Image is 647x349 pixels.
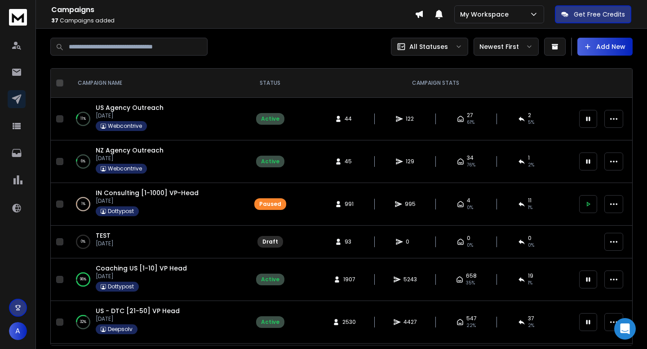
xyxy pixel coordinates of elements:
span: 76 % [467,161,475,169]
span: 0 [467,235,470,242]
button: Newest First [474,38,539,56]
td: 0%TEST[DATE] [67,226,243,258]
span: 995 [405,201,416,208]
div: Draft [262,238,278,245]
div: Open Intercom Messenger [614,318,636,340]
span: 93 [345,238,354,245]
div: Paused [259,201,281,208]
p: 32 % [80,318,86,327]
span: 129 [406,158,415,165]
div: Active [261,115,279,122]
h1: Campaigns [51,4,415,15]
p: Deepsolv [108,326,133,333]
p: Dottypost [108,208,134,215]
span: 991 [345,201,354,208]
p: 6 % [81,157,85,166]
span: 4427 [403,318,417,326]
a: Coaching US [1-10] VP Head [96,264,187,273]
span: 19 [528,272,533,279]
th: CAMPAIGN NAME [67,69,243,98]
span: 37 [51,17,58,24]
a: TEST [96,231,111,240]
div: Active [261,276,279,283]
span: 547 [466,315,477,322]
p: Get Free Credits [574,10,625,19]
a: US - DTC [21-50] VP Head [96,306,180,315]
span: 0% [467,242,473,249]
span: 2 % [528,322,534,329]
span: 22 % [466,322,476,329]
td: 32%US - DTC [21-50] VP Head[DATE]Deepsolv [67,301,243,344]
p: [DATE] [96,315,180,323]
button: Add New [577,38,633,56]
span: 0 % [467,204,473,211]
td: 96%Coaching US [1-10] VP Head[DATE]Dottypost [67,258,243,301]
div: Active [261,318,279,326]
span: 1 [528,154,530,161]
span: 2530 [342,318,356,326]
span: 37 [528,315,534,322]
p: [DATE] [96,155,164,162]
a: NZ Agency Outreach [96,146,164,155]
span: 27 [467,112,473,119]
span: 1 % [528,279,532,287]
p: My Workspace [460,10,512,19]
span: 122 [406,115,415,122]
p: All Statuses [409,42,448,51]
span: 0 [406,238,415,245]
span: 34 [467,154,474,161]
span: 2 [528,112,531,119]
button: Get Free Credits [555,5,631,23]
span: 5 % [528,119,534,126]
p: Webcontrive [108,165,142,172]
span: 0 [528,235,532,242]
span: 44 [345,115,354,122]
span: 2 % [528,161,534,169]
p: [DATE] [96,240,114,247]
button: A [9,322,27,340]
span: 61 % [467,119,474,126]
span: 4 [467,197,470,204]
span: 5243 [403,276,417,283]
th: CAMPAIGN STATS [297,69,574,98]
span: 658 [466,272,477,279]
p: 11 % [80,114,86,123]
td: 11%US Agency Outreach[DATE]Webcontrive [67,98,243,140]
div: Active [261,158,279,165]
p: [DATE] [96,112,164,119]
p: 96 % [80,275,86,284]
p: Dottypost [108,283,134,290]
span: 11 [528,197,532,204]
td: 1%IN Consulting [1-1000] VP-Head[DATE]Dottypost [67,183,243,226]
p: [DATE] [96,273,187,280]
span: 1 % [528,204,532,211]
span: 1907 [343,276,355,283]
a: US Agency Outreach [96,103,164,112]
p: 1 % [81,200,85,209]
th: STATUS [243,69,297,98]
span: 0% [528,242,534,249]
p: Webcontrive [108,122,142,130]
p: [DATE] [96,197,199,205]
td: 6%NZ Agency Outreach[DATE]Webcontrive [67,140,243,183]
span: 35 % [466,279,475,287]
span: 45 [345,158,354,165]
p: 0 % [81,237,85,246]
a: IN Consulting [1-1000] VP-Head [96,188,199,197]
p: Campaigns added [51,17,415,24]
img: logo [9,9,27,26]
